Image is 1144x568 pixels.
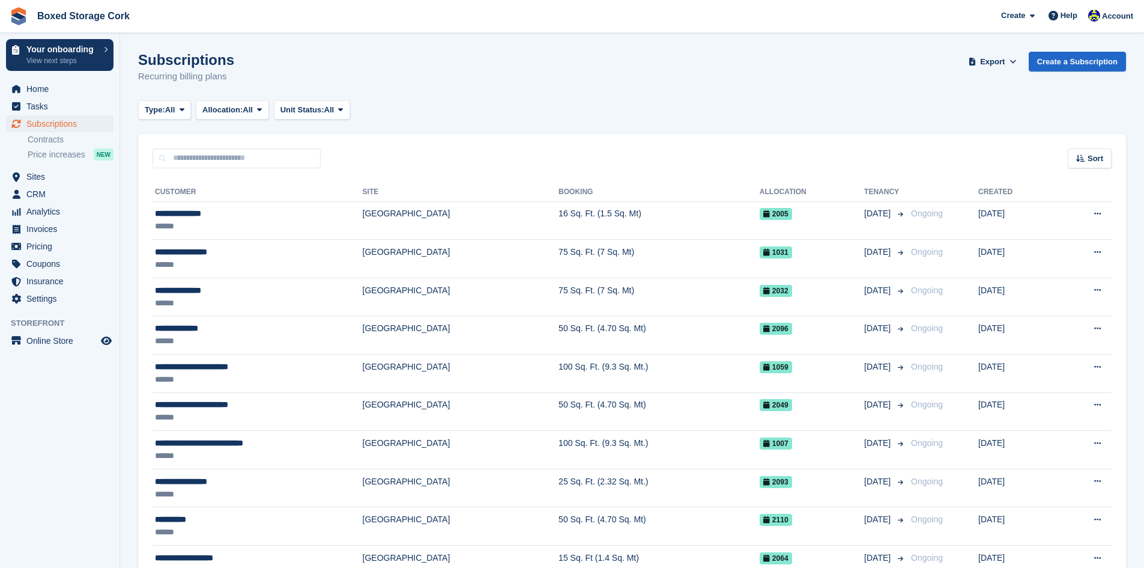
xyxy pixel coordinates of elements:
td: 50 Sq. Ft. (4.70 Sq. Mt) [558,316,760,355]
td: 75 Sq. Ft. (7 Sq. Mt) [558,278,760,316]
th: Created [978,183,1055,202]
span: Ongoing [911,247,943,257]
th: Booking [558,183,760,202]
span: [DATE] [864,361,893,373]
td: [GEOGRAPHIC_DATA] [363,469,559,507]
a: menu [6,255,113,272]
span: [DATE] [864,437,893,450]
td: [GEOGRAPHIC_DATA] [363,240,559,278]
td: 50 Sq. Ft. (4.70 Sq. Mt) [558,392,760,431]
span: Ongoing [911,286,943,295]
td: 50 Sq. Ft. (4.70 Sq. Mt) [558,507,760,546]
span: Ongoing [911,209,943,218]
span: Ongoing [911,553,943,563]
span: [DATE] [864,513,893,526]
span: Subscriptions [26,115,98,132]
a: menu [6,186,113,203]
a: menu [6,81,113,97]
td: 100 Sq. Ft. (9.3 Sq. Mt.) [558,431,760,469]
td: [GEOGRAPHIC_DATA] [363,201,559,240]
span: Allocation: [202,104,243,116]
h1: Subscriptions [138,52,234,68]
th: Tenancy [864,183,906,202]
a: menu [6,273,113,290]
p: View next steps [26,55,98,66]
a: menu [6,168,113,185]
td: [DATE] [978,355,1055,393]
span: Type: [145,104,165,116]
span: Settings [26,290,98,307]
span: Price increases [28,149,85,160]
span: All [165,104,175,116]
span: Ongoing [911,362,943,371]
span: Ongoing [911,438,943,448]
span: 1031 [760,246,792,258]
span: Ongoing [911,515,943,524]
td: [DATE] [978,392,1055,431]
p: Recurring billing plans [138,70,234,84]
span: 2005 [760,208,792,220]
button: Unit Status: All [274,100,350,120]
td: [DATE] [978,240,1055,278]
a: Contracts [28,134,113,145]
span: 2096 [760,323,792,335]
div: NEW [94,148,113,160]
td: 75 Sq. Ft. (7 Sq. Mt) [558,240,760,278]
td: 100 Sq. Ft. (9.3 Sq. Mt.) [558,355,760,393]
td: [DATE] [978,469,1055,507]
span: 2093 [760,476,792,488]
span: 2064 [760,552,792,564]
span: 1059 [760,361,792,373]
span: 2049 [760,399,792,411]
span: Coupons [26,255,98,272]
td: [GEOGRAPHIC_DATA] [363,278,559,316]
span: Export [980,56,1005,68]
button: Export [966,52,1019,72]
span: Ongoing [911,400,943,409]
th: Site [363,183,559,202]
span: Storefront [11,317,120,329]
td: [DATE] [978,431,1055,469]
span: Account [1102,10,1133,22]
a: menu [6,290,113,307]
a: Boxed Storage Cork [32,6,135,26]
a: menu [6,115,113,132]
td: 25 Sq. Ft. (2.32 Sq. Mt.) [558,469,760,507]
td: [DATE] [978,278,1055,316]
img: Vincent [1088,10,1100,22]
span: [DATE] [864,322,893,335]
span: Home [26,81,98,97]
span: 1007 [760,438,792,450]
span: Ongoing [911,477,943,486]
td: [DATE] [978,507,1055,546]
span: [DATE] [864,399,893,411]
a: menu [6,98,113,115]
span: Unit Status: [280,104,324,116]
a: menu [6,238,113,255]
span: Ongoing [911,323,943,333]
a: menu [6,332,113,349]
span: [DATE] [864,552,893,564]
td: [GEOGRAPHIC_DATA] [363,507,559,546]
img: stora-icon-8386f47178a22dfd0bd8f6a31ec36ba5ce8667c1dd55bd0f319d3a0aa187defe.svg [10,7,28,25]
span: Insurance [26,273,98,290]
td: [DATE] [978,201,1055,240]
span: Help [1061,10,1077,22]
span: [DATE] [864,207,893,220]
span: Sites [26,168,98,185]
a: menu [6,203,113,220]
span: Analytics [26,203,98,220]
span: 2110 [760,514,792,526]
button: Allocation: All [196,100,269,120]
a: Preview store [99,334,113,348]
span: All [324,104,334,116]
span: 2032 [760,285,792,297]
a: menu [6,221,113,237]
span: CRM [26,186,98,203]
span: [DATE] [864,284,893,297]
td: 16 Sq. Ft. (1.5 Sq. Mt) [558,201,760,240]
p: Your onboarding [26,45,98,53]
td: [DATE] [978,316,1055,355]
span: Pricing [26,238,98,255]
td: [GEOGRAPHIC_DATA] [363,431,559,469]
